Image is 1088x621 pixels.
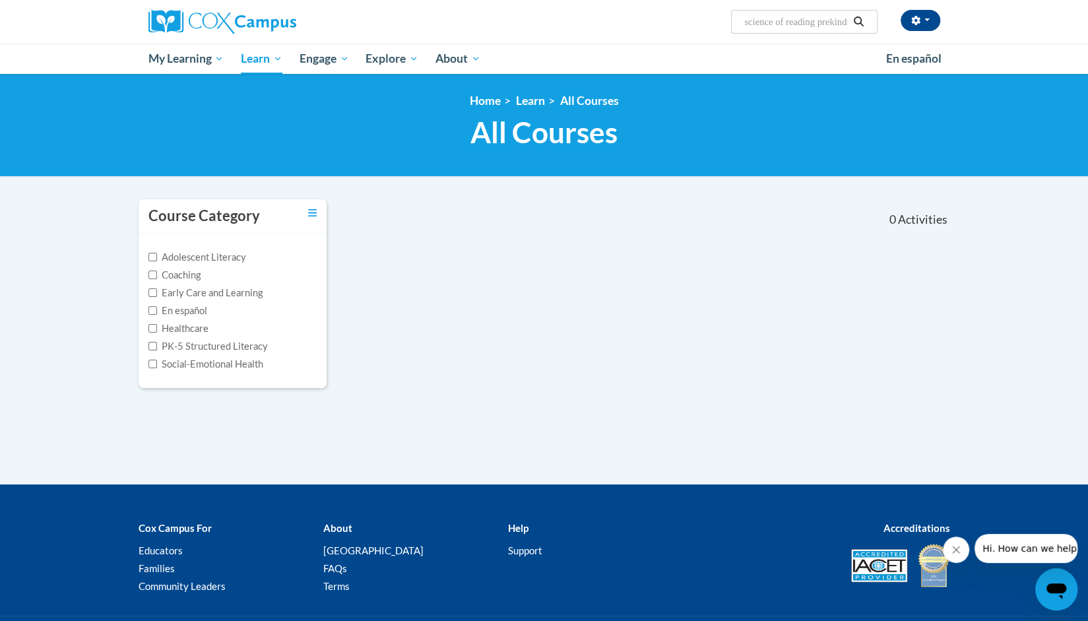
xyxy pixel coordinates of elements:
label: PK-5 Structured Literacy [148,339,268,354]
h3: Course Category [148,206,260,226]
span: My Learning [148,51,224,67]
span: Learn [241,51,282,67]
a: Engage [291,44,358,74]
a: Explore [357,44,427,74]
a: [GEOGRAPHIC_DATA] [323,544,423,556]
img: Cox Campus [148,10,296,34]
iframe: Message from company [975,534,1077,563]
a: Cox Campus [148,10,399,34]
b: About [323,522,352,534]
b: Cox Campus For [139,522,212,534]
label: Healthcare [148,321,208,336]
span: Hi. How can we help? [8,9,107,20]
a: All Courses [560,94,619,108]
a: Learn [516,94,545,108]
a: Home [470,94,501,108]
span: Engage [300,51,349,67]
label: Early Care and Learning [148,286,263,300]
span: Activities [898,212,947,227]
b: Accreditations [883,522,950,534]
a: En español [878,45,950,73]
a: FAQs [323,562,346,574]
a: Toggle collapse [308,206,317,220]
label: Social-Emotional Health [148,357,263,372]
label: Coaching [148,268,201,282]
input: Checkbox for Options [148,324,157,333]
span: All Courses [470,115,618,150]
img: IDA® Accredited [917,542,950,589]
label: En español [148,304,207,318]
input: Checkbox for Options [148,271,157,279]
input: Search Courses [743,14,848,30]
a: Community Leaders [139,580,226,592]
div: Main menu [129,44,960,74]
button: Search [848,14,868,30]
a: Learn [232,44,291,74]
iframe: Close message [943,537,969,563]
input: Checkbox for Options [148,342,157,350]
span: About [435,51,480,67]
span: Explore [366,51,418,67]
button: Account Settings [901,10,940,31]
span: En español [886,51,942,65]
input: Checkbox for Options [148,306,157,315]
span: 0 [889,212,895,227]
a: My Learning [140,44,233,74]
a: Terms [323,580,349,592]
a: Support [507,544,542,556]
label: Adolescent Literacy [148,250,246,265]
input: Checkbox for Options [148,288,157,297]
b: Help [507,522,528,534]
input: Checkbox for Options [148,253,157,261]
input: Checkbox for Options [148,360,157,368]
a: About [427,44,489,74]
a: Families [139,562,175,574]
a: Educators [139,544,183,556]
iframe: Button to launch messaging window [1035,568,1077,610]
img: Accredited IACET® Provider [851,549,907,582]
